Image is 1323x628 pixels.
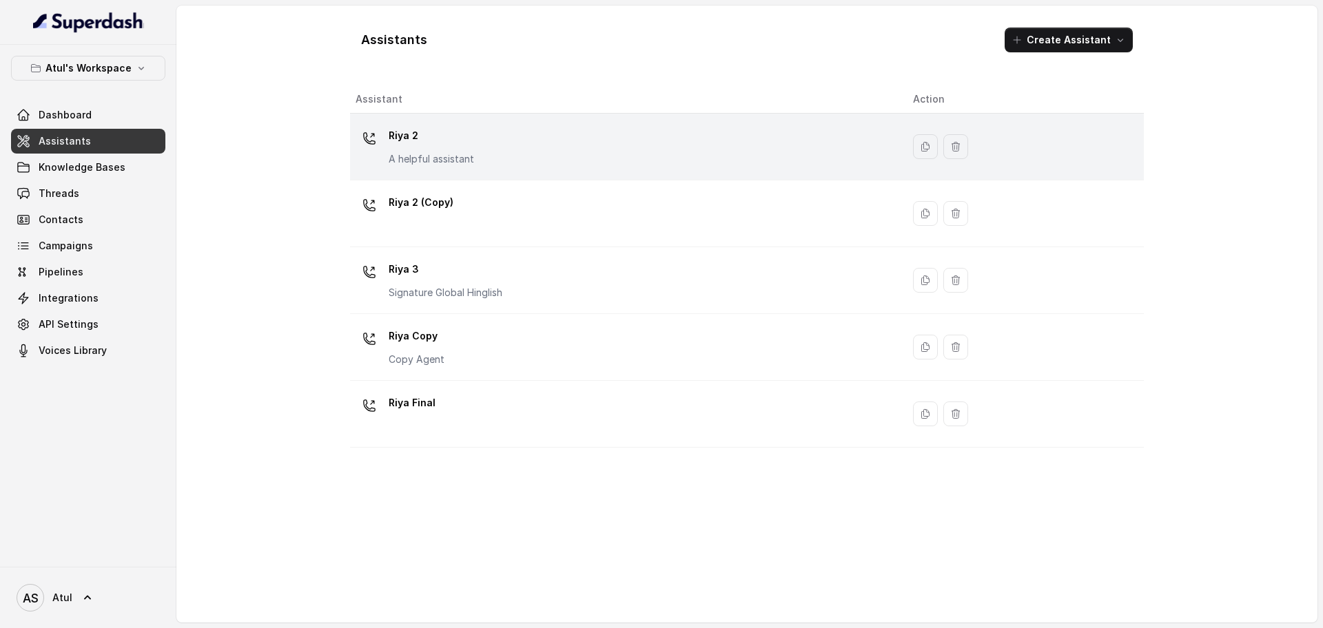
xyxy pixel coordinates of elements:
p: A helpful assistant [389,152,474,166]
span: API Settings [39,317,99,331]
span: Integrations [39,291,99,305]
th: Action [902,85,1144,114]
h1: Assistants [361,29,427,51]
th: Assistant [350,85,902,114]
a: Dashboard [11,103,165,127]
a: Atul [11,578,165,617]
text: AS [23,591,39,605]
span: Contacts [39,213,83,227]
span: Atul [52,591,72,605]
span: Dashboard [39,108,92,122]
a: Threads [11,181,165,206]
p: Signature Global Hinglish [389,286,502,300]
span: Voices Library [39,344,107,357]
a: API Settings [11,312,165,337]
p: Riya Final [389,392,435,414]
span: Knowledge Bases [39,160,125,174]
a: Pipelines [11,260,165,284]
a: Knowledge Bases [11,155,165,180]
p: Atul's Workspace [45,60,132,76]
span: Assistants [39,134,91,148]
a: Campaigns [11,233,165,258]
button: Create Assistant [1005,28,1133,52]
p: Riya 3 [389,258,502,280]
p: Riya 2 [389,125,474,147]
a: Assistants [11,129,165,154]
img: light.svg [33,11,144,33]
span: Campaigns [39,239,93,253]
p: Riya 2 (Copy) [389,191,453,213]
span: Threads [39,187,79,200]
p: Copy Agent [389,353,444,366]
a: Integrations [11,286,165,311]
p: Riya Copy [389,325,444,347]
a: Contacts [11,207,165,232]
span: Pipelines [39,265,83,279]
button: Atul's Workspace [11,56,165,81]
a: Voices Library [11,338,165,363]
